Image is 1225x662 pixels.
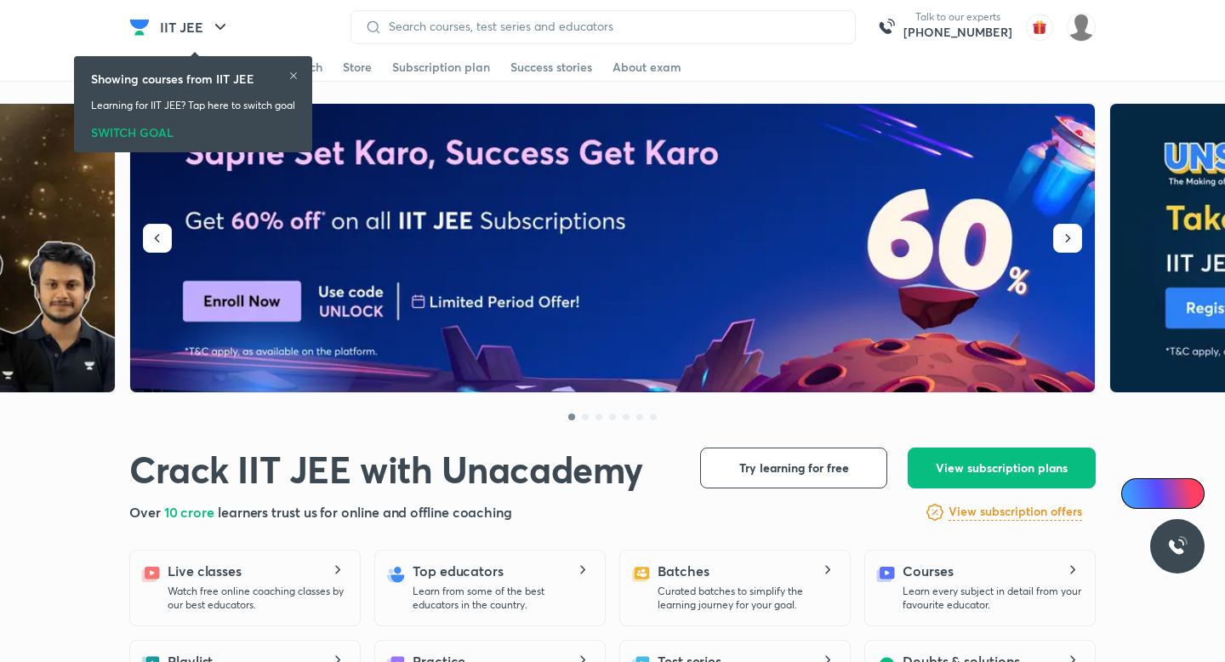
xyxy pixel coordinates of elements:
span: learners trust us for online and offline coaching [218,503,512,521]
span: Over [129,503,164,521]
img: Icon [1131,487,1145,500]
button: IIT JEE [150,10,241,44]
img: ttu [1167,536,1188,556]
a: Success stories [510,54,592,81]
img: call-us [869,10,903,44]
h5: Live classes [168,561,242,581]
h5: Batches [658,561,709,581]
p: Curated batches to simplify the learning journey for your goal. [658,585,836,612]
img: avatar [1026,14,1053,41]
input: Search courses, test series and educators [382,20,841,33]
span: View subscription plans [936,459,1068,477]
a: [PHONE_NUMBER] [903,24,1012,41]
h1: Crack IIT JEE with Unacademy [129,448,643,492]
h6: View subscription offers [949,503,1082,521]
h6: Showing courses from IIT JEE [91,70,254,88]
span: Ai Doubts [1149,487,1194,500]
p: Watch free online coaching classes by our best educators. [168,585,346,612]
div: About exam [612,59,681,76]
h5: Courses [903,561,953,581]
a: Store [343,54,372,81]
a: Subscription plan [392,54,490,81]
img: S M AKSHATHAjjjfhfjgjgkgkgkhk [1067,13,1096,42]
div: Subscription plan [392,59,490,76]
img: Company Logo [129,17,150,37]
a: View subscription offers [949,502,1082,522]
div: SWITCH GOAL [91,120,295,139]
div: Store [343,59,372,76]
span: Try learning for free [739,459,849,477]
a: Ai Doubts [1121,478,1205,509]
span: 10 crore [164,503,218,521]
div: Success stories [510,59,592,76]
p: Learn every subject in detail from your favourite educator. [903,585,1081,612]
p: Learn from some of the best educators in the country. [413,585,591,612]
p: Learning for IIT JEE? Tap here to switch goal [91,98,295,113]
h5: Top educators [413,561,504,581]
button: Try learning for free [700,448,887,488]
button: View subscription plans [908,448,1096,488]
p: Talk to our experts [903,10,1012,24]
a: About exam [612,54,681,81]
